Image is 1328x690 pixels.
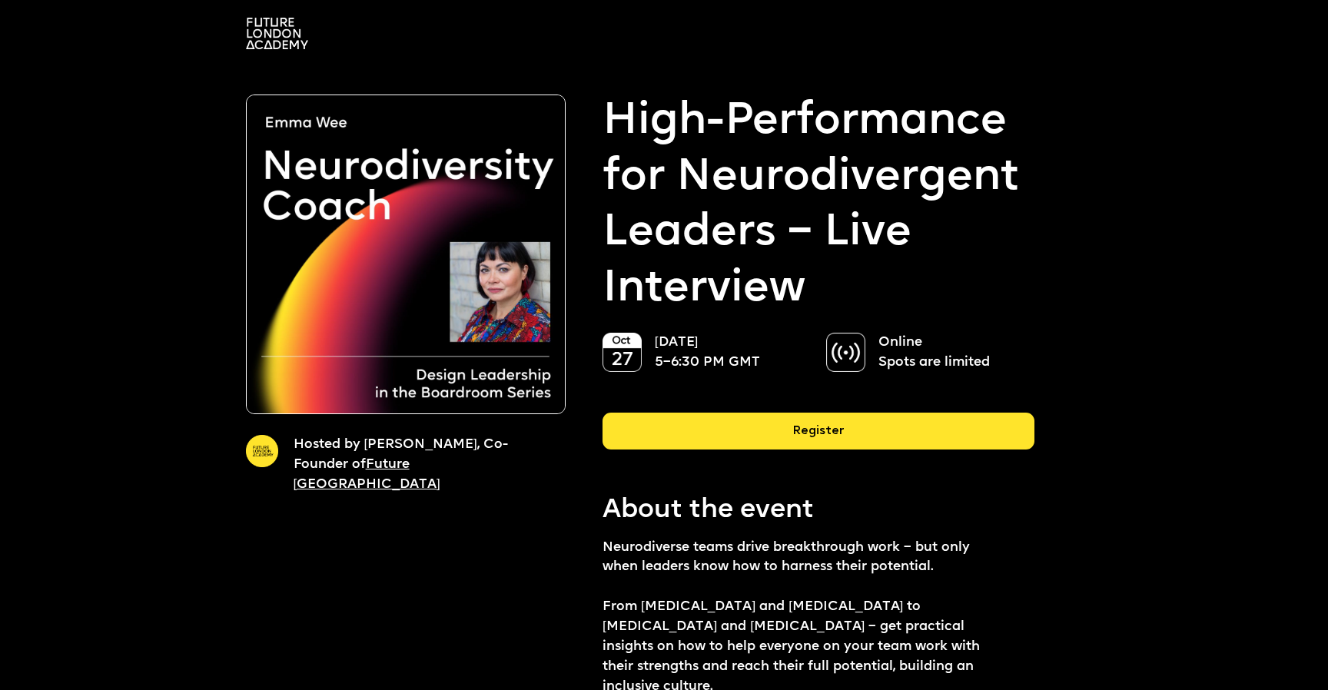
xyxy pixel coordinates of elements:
[878,333,1019,373] p: Online Spots are limited
[655,333,795,373] p: [DATE] 5–6:30 PM GMT
[603,413,1034,462] a: Register
[603,493,1034,529] p: About the event
[603,95,1034,317] strong: High-Performance for Neurodivergent Leaders – Live Interview
[603,413,1034,449] div: Register
[246,18,308,49] img: A logo saying in 3 lines: Future London Academy
[294,458,440,491] a: Future [GEOGRAPHIC_DATA]
[246,435,278,467] img: A yellow circle with Future London Academy logo
[294,435,539,495] p: Hosted by [PERSON_NAME], Co-Founder of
